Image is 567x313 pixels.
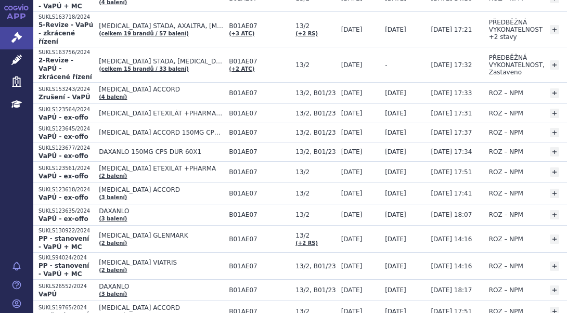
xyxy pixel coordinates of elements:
span: 13/2 [295,168,336,176]
span: [DATE] [385,129,406,136]
span: 13/2, B01/23 [295,110,336,117]
a: (+2 RS) [295,31,318,36]
span: 13/2 [295,61,336,69]
a: (3 balení) [99,194,127,200]
span: [MEDICAL_DATA] ACCORD 150MG CPS DUR 60 [99,129,224,136]
span: B01AE07 [229,148,290,155]
a: + [550,25,559,34]
strong: VaPÚ [38,291,57,298]
span: B01AE07 [229,236,290,243]
span: B01AE07 [229,190,290,197]
span: ROZ – NPM [489,148,523,155]
span: [DATE] [341,190,363,197]
span: ROZ – NPM [489,129,523,136]
span: [DATE] [385,89,406,97]
span: B01AE07 [229,129,290,136]
span: [DATE] 18:07 [431,211,472,218]
a: (2 balení) [99,240,127,246]
strong: VaPÚ - ex-offo [38,215,88,223]
span: [DATE] 18:17 [431,286,472,294]
span: DAXANLO 150MG CPS DUR 60X1 [99,148,224,155]
span: [DATE] 17:37 [431,129,472,136]
span: PŘEDBĚŽNÁ VYKONATELNOST +2 stavy [489,19,543,41]
span: [DATE] [341,211,363,218]
span: 13/2 [295,211,336,218]
span: 13/2 [295,22,336,30]
strong: VaPÚ - ex-offo [38,194,88,201]
p: SUKLS163756/2024 [38,49,94,56]
span: [MEDICAL_DATA] STADA, AXALTRA, [MEDICAL_DATA] ACCORD… [99,22,224,30]
span: [DATE] [341,148,363,155]
a: (2 balení) [99,173,127,179]
span: ROZ – NPM [489,168,523,176]
span: B01AE07 [229,211,290,218]
a: (+3 ATC) [229,31,254,36]
span: [DATE] 17:41 [431,190,472,197]
span: [DATE] 17:34 [431,148,472,155]
span: 13/2, B01/23 [295,148,336,155]
p: SUKLS153243/2024 [38,86,94,93]
span: B01AE07 [229,110,290,117]
a: (celkem 15 brandů / 33 balení) [99,66,189,72]
span: [DATE] [385,190,406,197]
a: + [550,128,559,137]
span: ROZ – NPM [489,110,523,117]
a: (4 balení) [99,94,127,100]
span: [DATE] 14:16 [431,236,472,243]
strong: VaPÚ - ex-offo [38,152,88,160]
span: [MEDICAL_DATA] GLENMARK [99,232,224,239]
span: ROZ – NPM [489,89,523,97]
span: [DATE] [385,286,406,294]
span: [DATE] [341,263,363,270]
span: [DATE] [341,26,363,33]
span: 13/2 [295,190,336,197]
span: [DATE] [385,110,406,117]
p: SUKLS163718/2024 [38,14,94,21]
span: B01AE07 [229,168,290,176]
span: 13/2, B01/23 [295,263,336,270]
span: [MEDICAL_DATA] STADA, [MEDICAL_DATA] ACCORD, [MEDICAL_DATA] VIATRIS… [99,58,224,65]
strong: 2-Revize - VaPÚ - zkrácené řízení [38,57,92,81]
span: [DATE] [385,168,406,176]
span: B01AE07 [229,89,290,97]
span: [DATE] [385,263,406,270]
span: ROZ – NPM [489,190,523,197]
a: + [550,285,559,295]
span: ROZ – NPM [489,286,523,294]
a: + [550,147,559,156]
strong: VaPÚ - ex-offo [38,133,88,140]
p: SUKLS123564/2024 [38,106,94,113]
p: SUKLS123635/2024 [38,207,94,215]
span: 13/2, B01/23 [295,286,336,294]
strong: VaPÚ - ex-offo [38,114,88,121]
span: [DATE] [341,110,363,117]
span: B01AE07 [229,58,290,65]
a: + [550,167,559,177]
span: [DATE] 17:31 [431,110,472,117]
span: [DATE] [341,61,363,69]
span: [DATE] [341,286,363,294]
strong: PP - stanovení - VaPÚ + MC [38,235,89,251]
strong: Zrušení - VaPÚ [38,94,91,101]
span: ROZ – NPM [489,211,523,218]
a: + [550,109,559,118]
p: SUKLS123618/2024 [38,186,94,193]
span: [MEDICAL_DATA] ETEXILÁT +PHARMA [99,165,224,172]
p: SUKLS94024/2024 [38,254,94,262]
a: + [550,210,559,219]
p: SUKLS123561/2024 [38,165,94,172]
span: [DATE] [341,168,363,176]
a: + [550,234,559,244]
span: [DATE] [341,236,363,243]
p: SUKLS130922/2024 [38,227,94,234]
span: 13/2, B01/23 [295,89,336,97]
span: DAXANLO [99,283,224,290]
span: ROZ – NPM [489,236,523,243]
a: + [550,189,559,198]
p: SUKLS123645/2024 [38,125,94,133]
span: [DATE] [385,26,406,33]
a: (+2 RS) [295,240,318,246]
p: SUKLS19765/2024 [38,304,94,311]
span: [DATE] 17:21 [431,26,472,33]
a: + [550,88,559,98]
